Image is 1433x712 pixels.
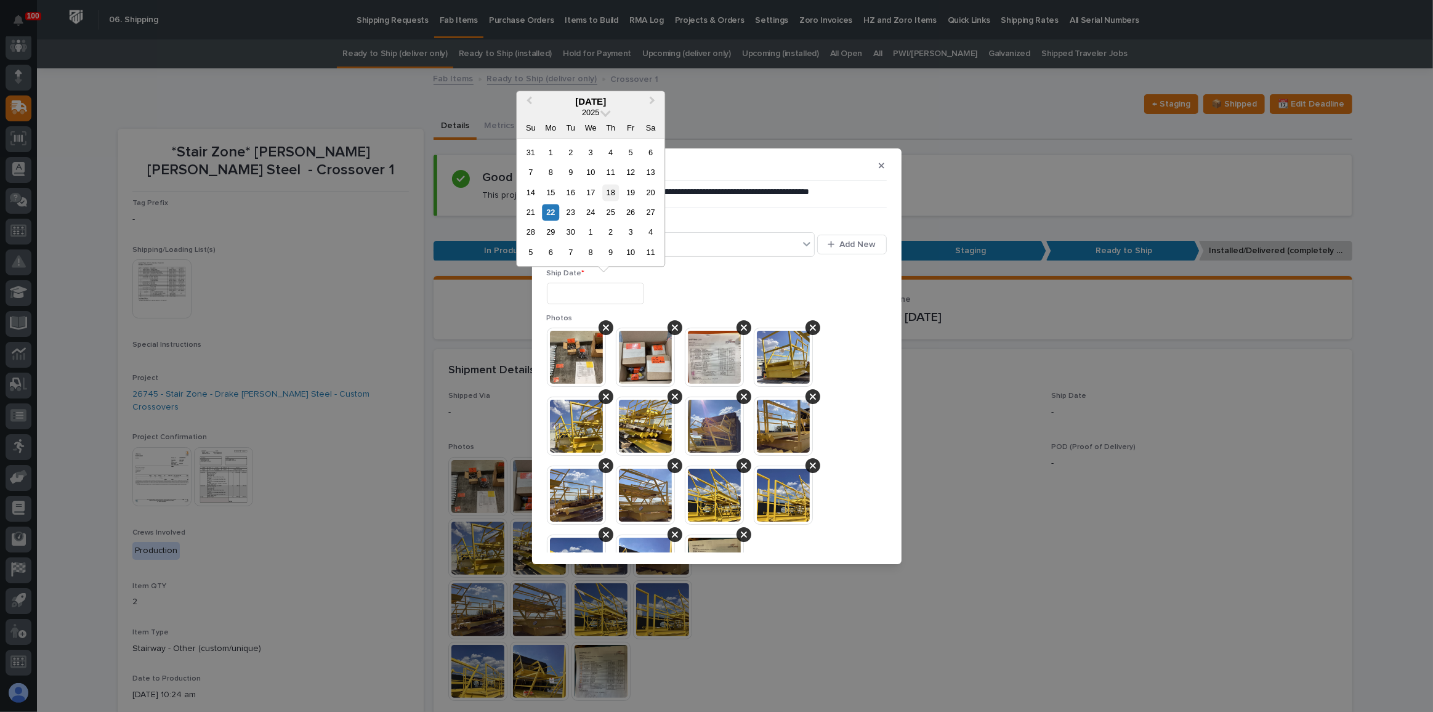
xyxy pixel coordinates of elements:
[642,144,659,161] div: Choose Saturday, September 6th, 2025
[543,244,559,261] div: Choose Monday, October 6th, 2025
[623,244,639,261] div: Choose Friday, October 10th, 2025
[562,244,579,261] div: Choose Tuesday, October 7th, 2025
[562,204,579,220] div: Choose Tuesday, September 23rd, 2025
[562,184,579,201] div: Choose Tuesday, September 16th, 2025
[583,144,599,161] div: Choose Wednesday, September 3rd, 2025
[522,184,539,201] div: Choose Sunday, September 14th, 2025
[642,184,659,201] div: Choose Saturday, September 20th, 2025
[602,224,619,241] div: Choose Thursday, October 2nd, 2025
[582,108,599,117] span: 2025
[562,224,579,241] div: Choose Tuesday, September 30th, 2025
[562,164,579,180] div: Choose Tuesday, September 9th, 2025
[602,204,619,220] div: Choose Thursday, September 25th, 2025
[602,244,619,261] div: Choose Thursday, October 9th, 2025
[583,119,599,136] div: We
[623,204,639,220] div: Choose Friday, September 26th, 2025
[602,144,619,161] div: Choose Thursday, September 4th, 2025
[642,119,659,136] div: Sa
[543,144,559,161] div: Choose Monday, September 1st, 2025
[518,92,538,112] button: Previous Month
[817,235,886,254] button: Add New
[562,119,579,136] div: Tu
[583,204,599,220] div: Choose Wednesday, September 24th, 2025
[521,142,661,262] div: month 2025-09
[517,96,664,107] div: [DATE]
[543,224,559,241] div: Choose Monday, September 29th, 2025
[623,164,639,180] div: Choose Friday, September 12th, 2025
[543,119,559,136] div: Mo
[583,164,599,180] div: Choose Wednesday, September 10th, 2025
[522,244,539,261] div: Choose Sunday, October 5th, 2025
[642,224,659,241] div: Choose Saturday, October 4th, 2025
[583,244,599,261] div: Choose Wednesday, October 8th, 2025
[623,144,639,161] div: Choose Friday, September 5th, 2025
[543,184,559,201] div: Choose Monday, September 15th, 2025
[840,239,876,250] span: Add New
[522,119,539,136] div: Su
[583,184,599,201] div: Choose Wednesday, September 17th, 2025
[642,244,659,261] div: Choose Saturday, October 11th, 2025
[623,224,639,241] div: Choose Friday, October 3rd, 2025
[642,204,659,220] div: Choose Saturday, September 27th, 2025
[602,164,619,180] div: Choose Thursday, September 11th, 2025
[562,144,579,161] div: Choose Tuesday, September 2nd, 2025
[547,270,585,277] span: Ship Date
[522,144,539,161] div: Choose Sunday, August 31st, 2025
[522,204,539,220] div: Choose Sunday, September 21st, 2025
[543,204,559,220] div: Choose Monday, September 22nd, 2025
[623,184,639,201] div: Choose Friday, September 19th, 2025
[644,92,663,112] button: Next Month
[642,164,659,180] div: Choose Saturday, September 13th, 2025
[602,184,619,201] div: Choose Thursday, September 18th, 2025
[583,224,599,241] div: Choose Wednesday, October 1st, 2025
[547,315,573,322] span: Photos
[623,119,639,136] div: Fr
[602,119,619,136] div: Th
[522,164,539,180] div: Choose Sunday, September 7th, 2025
[543,164,559,180] div: Choose Monday, September 8th, 2025
[522,224,539,241] div: Choose Sunday, September 28th, 2025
